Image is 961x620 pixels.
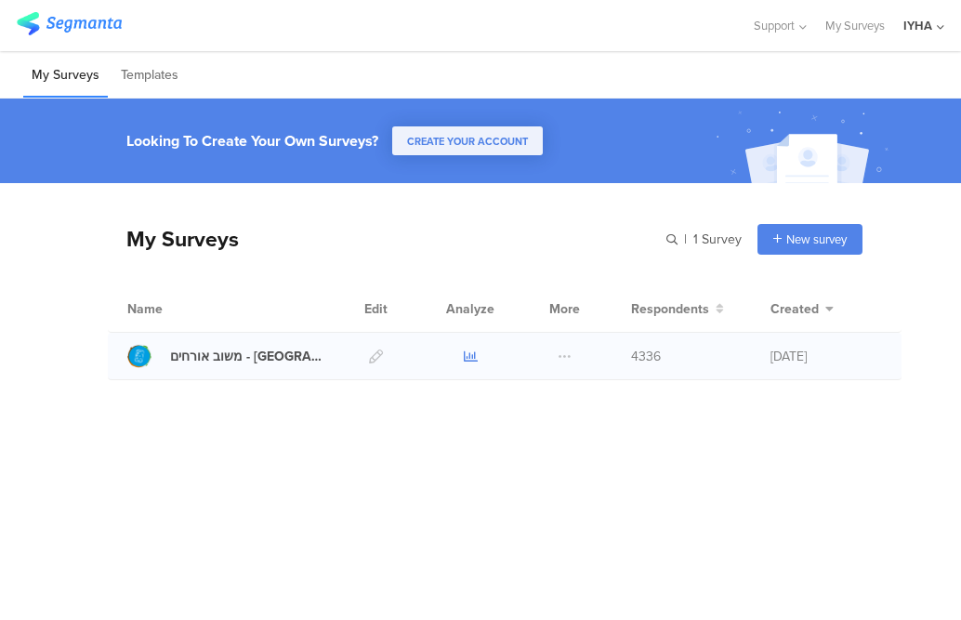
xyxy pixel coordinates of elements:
[127,299,239,319] div: Name
[127,344,328,368] a: משוב אורחים - [GEOGRAPHIC_DATA]
[407,134,528,149] span: CREATE YOUR ACCOUNT
[170,347,328,366] div: משוב אורחים - בית שאן
[108,223,239,255] div: My Surveys
[631,299,724,319] button: Respondents
[770,299,834,319] button: Created
[442,285,498,332] div: Analyze
[786,231,847,248] span: New survey
[770,299,819,319] span: Created
[754,17,795,34] span: Support
[693,230,742,249] span: 1 Survey
[709,104,901,189] img: create_account_image.svg
[112,54,187,98] li: Templates
[545,285,585,332] div: More
[681,230,690,249] span: |
[17,12,122,35] img: segmanta logo
[770,347,882,366] div: [DATE]
[126,130,378,152] div: Looking To Create Your Own Surveys?
[23,54,108,98] li: My Surveys
[392,126,543,155] button: CREATE YOUR ACCOUNT
[631,347,661,366] span: 4336
[356,285,396,332] div: Edit
[631,299,709,319] span: Respondents
[903,17,932,34] div: IYHA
